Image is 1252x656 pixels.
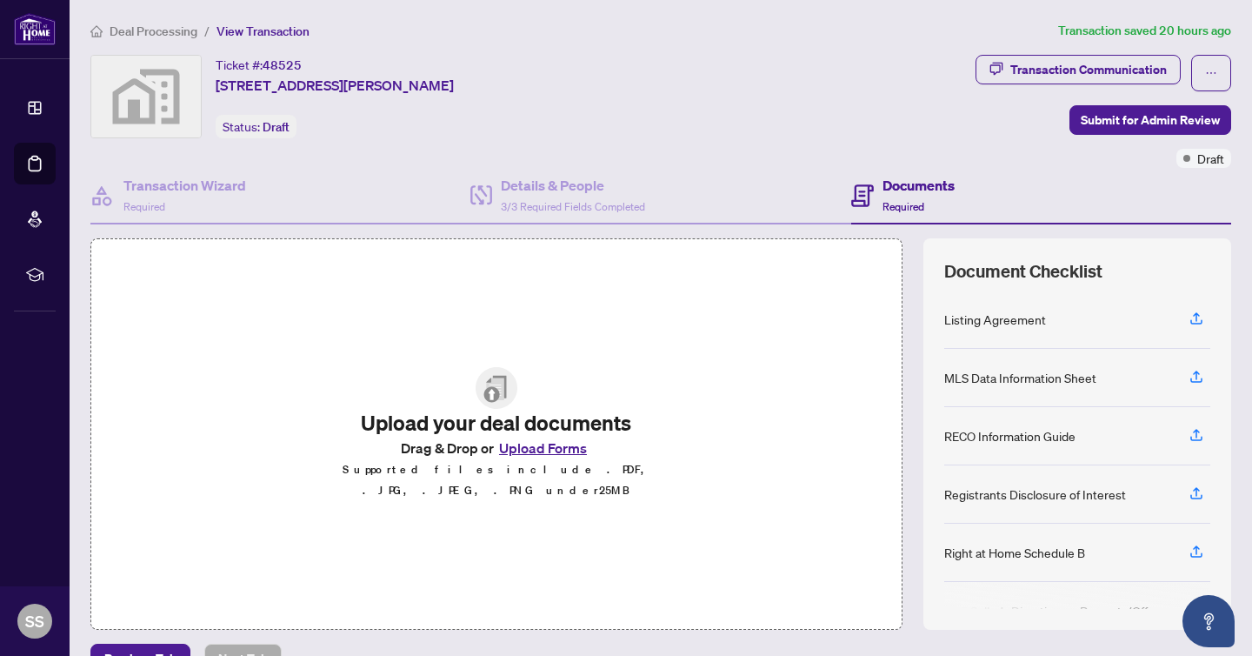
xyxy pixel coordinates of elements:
[944,485,1126,504] div: Registrants Disclosure of Interest
[476,367,517,409] img: File Upload
[216,23,310,39] span: View Transaction
[1081,106,1220,134] span: Submit for Admin Review
[329,459,664,501] p: Supported files include .PDF, .JPG, .JPEG, .PNG under 25 MB
[501,200,645,213] span: 3/3 Required Fields Completed
[1197,149,1224,168] span: Draft
[90,25,103,37] span: home
[501,175,645,196] h4: Details & People
[882,175,955,196] h4: Documents
[14,13,56,45] img: logo
[401,437,592,459] span: Drag & Drop or
[110,23,197,39] span: Deal Processing
[976,55,1181,84] button: Transaction Communication
[123,175,246,196] h4: Transaction Wizard
[944,543,1085,562] div: Right at Home Schedule B
[216,55,302,75] div: Ticket #:
[315,353,678,515] span: File UploadUpload your deal documentsDrag & Drop orUpload FormsSupported files include .PDF, .JPG...
[944,310,1046,329] div: Listing Agreement
[944,259,1102,284] span: Document Checklist
[216,75,454,96] span: [STREET_ADDRESS][PERSON_NAME]
[1205,67,1217,79] span: ellipsis
[944,426,1076,445] div: RECO Information Guide
[263,57,302,73] span: 48525
[204,21,210,41] li: /
[123,200,165,213] span: Required
[91,56,201,137] img: svg%3e
[882,200,924,213] span: Required
[216,115,296,138] div: Status:
[1058,21,1231,41] article: Transaction saved 20 hours ago
[1182,595,1235,647] button: Open asap
[944,368,1096,387] div: MLS Data Information Sheet
[329,409,664,437] h2: Upload your deal documents
[1010,56,1167,84] div: Transaction Communication
[494,437,592,459] button: Upload Forms
[1069,105,1231,135] button: Submit for Admin Review
[263,119,290,135] span: Draft
[25,609,44,633] span: SS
